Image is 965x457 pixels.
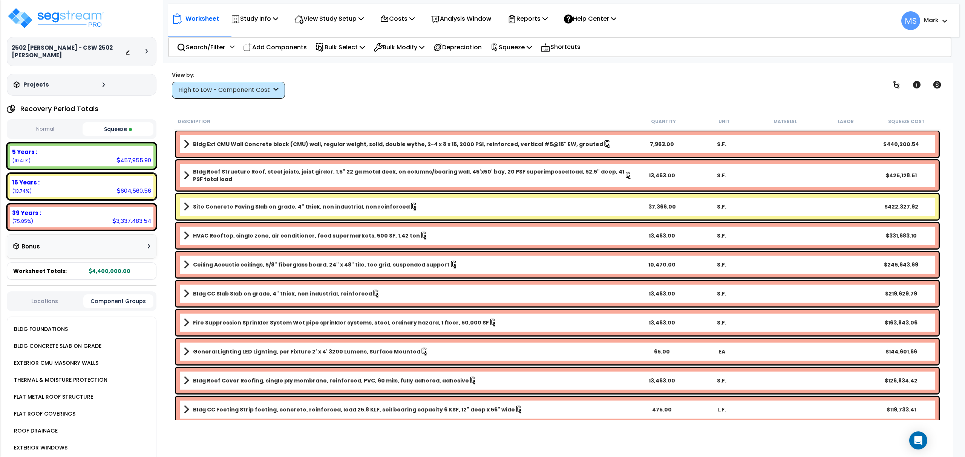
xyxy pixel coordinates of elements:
div: L.F. [692,406,752,413]
div: 475.00 [632,406,692,413]
div: $144,601.66 [872,348,931,355]
h3: 2502 [PERSON_NAME] - CSW 2502 [PERSON_NAME] [12,44,125,59]
b: 15 Years : [12,178,40,186]
p: Shortcuts [541,42,581,53]
div: S.F. [692,140,752,148]
p: Depreciation [433,42,482,52]
div: $163,843.06 [872,319,931,326]
b: Bldg Roof Structure Roof, steel joists, joist girder, 1.5" 22 ga metal deck, on columns/bearing w... [193,168,625,183]
div: 13,463.00 [632,232,692,239]
p: Worksheet [185,14,219,24]
p: Help Center [564,14,616,24]
a: Assembly Title [184,230,632,241]
div: 65.00 [632,348,692,355]
a: Assembly Title [184,201,632,212]
div: 3,337,483.54 [112,217,151,225]
div: EXTERIOR CMU MASONRY WALLS [12,358,98,367]
button: Locations [10,297,80,305]
div: S.F. [692,232,752,239]
div: 13,463.00 [632,319,692,326]
a: Assembly Title [184,288,632,299]
p: Study Info [231,14,278,24]
div: High to Low - Component Cost [178,86,271,94]
div: Shortcuts [536,38,585,56]
b: Bldg CC Slab Slab on grade, 4" thick, non industrial, reinforced [193,290,372,297]
b: 39 Years : [12,209,41,217]
b: General Lighting LED Lighting, per Fixture 2' x 4' 3200 Lumens, Surface Mounted [193,348,420,355]
div: S.F. [692,172,752,179]
div: 13,463.00 [632,377,692,384]
span: Worksheet Totals: [13,267,67,275]
button: Normal [10,123,81,136]
p: Costs [380,14,415,24]
div: EXTERIOR WINDOWS [12,443,67,452]
div: THERMAL & MOISTURE PROTECTION [12,375,107,384]
div: 457,955.90 [116,156,151,164]
b: Ceiling Acoustic ceilings, 5/8" fiberglass board, 24" x 48" tile, tee grid, suspended support [193,261,450,268]
span: MS [901,11,920,30]
h4: Recovery Period Totals [20,105,98,113]
div: $219,629.79 [872,290,931,297]
small: Labor [838,119,854,125]
a: Assembly Title [184,168,632,183]
b: Site Concrete Paving Slab on grade, 4" thick, non industrial, non reinforced [193,203,410,210]
div: FLAT ROOF COVERINGS [12,409,75,418]
div: $126,834.42 [872,377,931,384]
p: Reports [507,14,548,24]
h3: Bonus [21,244,40,250]
small: Material [774,119,797,125]
b: Mark [924,16,939,24]
div: ROOF DRAINAGE [12,426,58,435]
p: Bulk Select [316,42,365,52]
p: Squeeze [490,42,532,52]
div: BLDG FOUNDATIONS [12,324,68,334]
div: Open Intercom Messenger [909,431,927,449]
div: $422,327.92 [872,203,931,210]
div: $245,643.69 [872,261,931,268]
b: Bldg Ext CMU Wall Concrete block (CMU) wall, regular weight, solid, double wythe, 2-4 x 8 x 16, 2... [193,140,603,148]
div: $425,128.51 [872,172,931,179]
div: 10,470.00 [632,261,692,268]
div: 604,560.56 [117,187,151,195]
p: Search/Filter [177,42,225,52]
small: Unit [718,119,730,125]
div: S.F. [692,261,752,268]
div: S.F. [692,319,752,326]
a: Assembly Title [184,375,632,386]
div: $440,200.54 [872,140,931,148]
div: FLAT METAL ROOF STRUCTURE [12,392,93,401]
small: Squeeze Cost [888,119,925,125]
div: S.F. [692,377,752,384]
b: Bldg CC Footing Strip footing, concrete, reinforced, load 25.8 KLF, soil bearing capacity 6 KSF, ... [193,406,515,413]
small: 13.740012727272727% [12,188,32,194]
div: EA [692,348,752,355]
div: Depreciation [429,38,486,56]
b: 4,400,000.00 [89,267,130,275]
b: 5 Years : [12,148,37,156]
a: Assembly Title [184,317,632,328]
a: Assembly Title [184,139,632,149]
button: Component Groups [83,294,153,308]
div: 37,366.00 [632,203,692,210]
p: Bulk Modify [374,42,424,52]
h3: Projects [23,81,49,88]
small: 75.85189863636364% [12,218,33,224]
div: Add Components [239,38,311,56]
div: 7,963.00 [632,140,692,148]
a: Assembly Title [184,346,632,357]
div: S.F. [692,203,752,210]
b: HVAC Rooftop, single zone, air conditioner, food supermarkets, 500 SF, 1.42 ton [193,232,420,239]
div: $331,683.10 [872,232,931,239]
div: View by: [172,71,285,79]
p: Analysis Window [431,14,491,24]
p: View Study Setup [294,14,364,24]
div: $119,733.41 [872,406,931,413]
b: Fire Suppression Sprinkler System Wet pipe sprinkler systems, steel, ordinary hazard, 1 floor, 50... [193,319,489,326]
div: 13,463.00 [632,290,692,297]
div: S.F. [692,290,752,297]
a: Assembly Title [184,259,632,270]
img: logo_pro_r.png [7,7,105,29]
small: 10.408088636363637% [12,157,31,164]
a: Assembly Title [184,404,632,415]
b: Bldg Roof Cover Roofing, single ply membrane, reinforced, PVC, 60 mils, fully adhered, adhesive [193,377,469,384]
